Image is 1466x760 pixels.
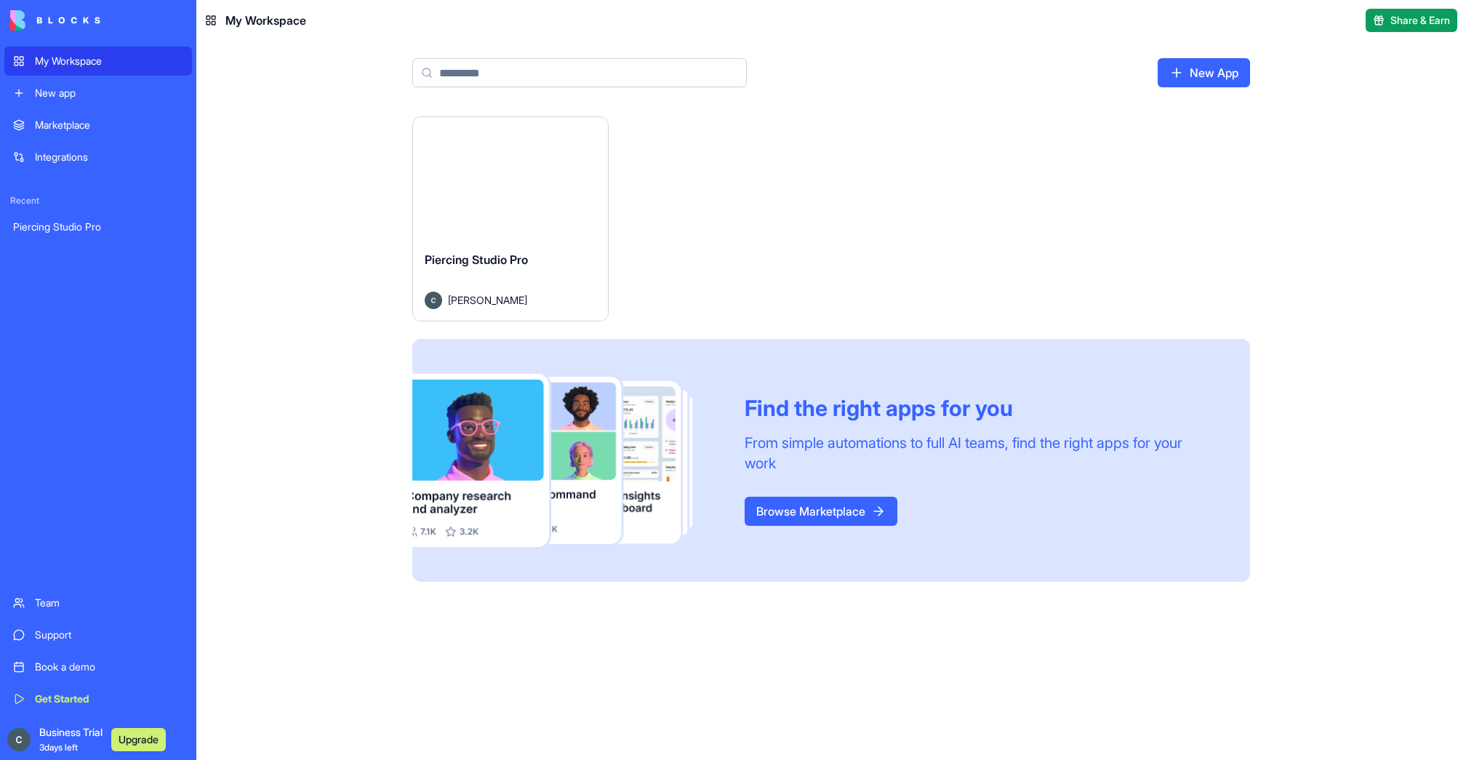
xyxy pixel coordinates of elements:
[4,588,192,617] a: Team
[39,725,103,754] span: Business Trial
[35,660,183,674] div: Book a demo
[1366,9,1457,32] button: Share & Earn
[425,292,442,309] img: Avatar
[4,195,192,207] span: Recent
[35,628,183,642] div: Support
[745,497,897,526] a: Browse Marketplace
[4,47,192,76] a: My Workspace
[35,54,183,68] div: My Workspace
[4,79,192,108] a: New app
[225,12,306,29] span: My Workspace
[4,212,192,241] a: Piercing Studio Pro
[4,111,192,140] a: Marketplace
[35,150,183,164] div: Integrations
[425,252,528,267] span: Piercing Studio Pro
[4,620,192,649] a: Support
[35,692,183,706] div: Get Started
[39,742,78,753] span: 3 days left
[412,116,609,321] a: Piercing Studio ProAvatar[PERSON_NAME]
[745,433,1215,473] div: From simple automations to full AI teams, find the right apps for your work
[35,596,183,610] div: Team
[7,728,31,751] img: ACg8ocLd-Twvnmf2_YhIN7119YUeBVcrBK9dYIi5vum4j2gwXJZAAw=s96-c
[4,684,192,713] a: Get Started
[35,118,183,132] div: Marketplace
[412,374,721,548] img: Frame_181_egmpey.png
[35,86,183,100] div: New app
[448,292,527,308] span: [PERSON_NAME]
[10,10,100,31] img: logo
[745,395,1215,421] div: Find the right apps for you
[4,652,192,681] a: Book a demo
[1390,13,1450,28] span: Share & Earn
[1158,58,1250,87] a: New App
[111,728,166,751] button: Upgrade
[13,220,183,234] div: Piercing Studio Pro
[4,143,192,172] a: Integrations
